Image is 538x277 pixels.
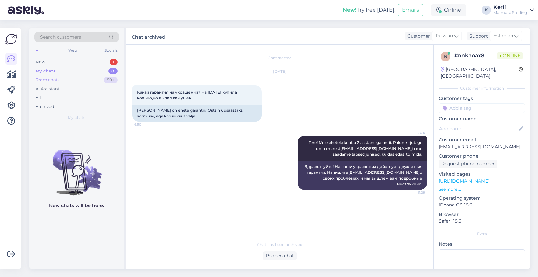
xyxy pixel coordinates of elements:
span: Russian [436,32,453,39]
div: Kerli [493,5,527,10]
p: See more ... [439,186,525,192]
p: Visited pages [439,171,525,178]
div: Marmara Sterling [493,10,527,15]
div: 1 [110,59,118,65]
div: [DATE] [132,69,427,74]
p: Browser [439,211,525,218]
a: KerliMarmara Sterling [493,5,534,15]
div: Archived [36,104,54,110]
p: New chats will be here. [49,202,104,209]
p: [EMAIL_ADDRESS][DOMAIN_NAME] [439,143,525,150]
p: Customer email [439,137,525,143]
div: K [482,6,491,15]
div: Team chats [36,77,59,83]
p: Operating system [439,195,525,202]
span: Tere! Meie ehetele kehtib 2 aastane garantii. Palun kirjutage oma murest ja me saadame täpsed juh... [309,140,423,157]
p: Safari 18.6 [439,218,525,225]
a: [URL][DOMAIN_NAME] [439,178,490,184]
div: AI Assistant [36,86,59,92]
span: Chat has been archived [257,242,302,248]
span: Kerli [401,131,425,136]
span: 6:50 [134,122,159,127]
button: Emails [398,4,423,16]
span: Какая гарантия на украшения? На [DATE] купила кольцо,но выпал камушек [137,90,238,100]
div: Customer information [439,85,525,91]
div: New [36,59,45,65]
p: Customer tags [439,95,525,102]
div: My chats [36,68,56,74]
div: All [34,46,42,55]
div: Extra [439,231,525,237]
div: Socials [103,46,119,55]
input: Add name [439,125,518,132]
img: No chats [29,138,124,196]
div: [GEOGRAPHIC_DATA], [GEOGRAPHIC_DATA] [441,66,519,80]
div: 99+ [104,77,118,83]
p: Notes [439,241,525,248]
div: Chat started [132,55,427,61]
span: My chats [68,115,85,121]
span: Online [497,52,523,59]
div: Try free [DATE]: [343,6,395,14]
div: Online [431,4,466,16]
div: Customer [405,33,430,39]
div: Support [467,33,488,39]
div: Здравствуйте! На наши украшения действует двухлетняя гарантия. Напишите о своих проблемах, и мы в... [298,161,427,190]
div: Web [67,46,78,55]
a: [EMAIL_ADDRESS][DOMAIN_NAME] [340,146,412,151]
span: Search customers [40,34,81,40]
img: Askly Logo [5,33,17,45]
div: 0 [108,68,118,74]
input: Add a tag [439,103,525,113]
label: Chat archived [132,32,165,40]
div: [PERSON_NAME] on ehete garantii? Ostsin uusaastaks sõrmuse, aga kivi kukkus välja. [132,105,262,122]
p: Customer phone [439,153,525,160]
span: n [444,54,447,59]
p: Customer name [439,116,525,122]
b: New! [343,7,357,13]
div: Reopen chat [263,251,297,260]
span: Estonian [493,32,513,39]
span: 11:29 [401,190,425,195]
div: # nnknoax8 [454,52,497,60]
p: iPhone OS 18.6 [439,202,525,208]
div: All [36,94,41,101]
a: [EMAIL_ADDRESS][DOMAIN_NAME] [348,170,420,175]
div: Request phone number [439,160,497,168]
